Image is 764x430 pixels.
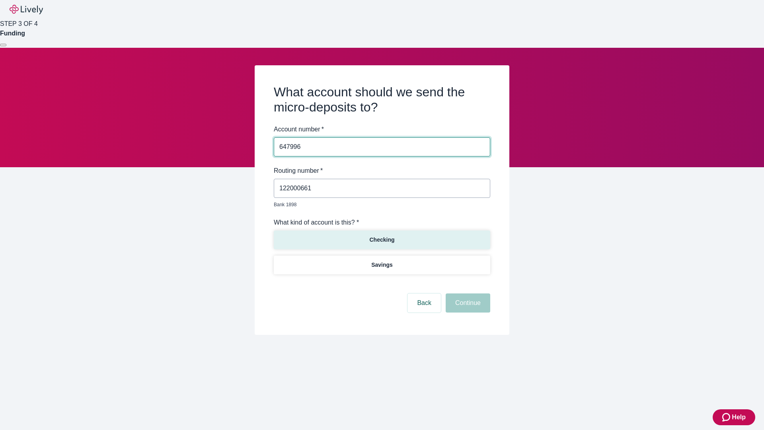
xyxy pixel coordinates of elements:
button: Checking [274,231,490,249]
button: Back [407,293,441,313]
label: What kind of account is this? * [274,218,359,227]
p: Savings [371,261,393,269]
img: Lively [10,5,43,14]
button: Savings [274,256,490,274]
label: Routing number [274,166,323,176]
label: Account number [274,125,324,134]
p: Bank 1898 [274,201,485,208]
span: Help [732,412,746,422]
svg: Zendesk support icon [722,412,732,422]
h2: What account should we send the micro-deposits to? [274,84,490,115]
button: Zendesk support iconHelp [713,409,755,425]
p: Checking [369,236,394,244]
